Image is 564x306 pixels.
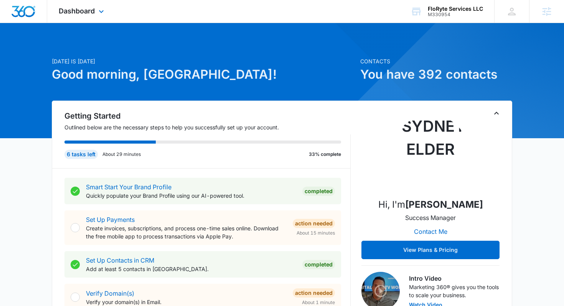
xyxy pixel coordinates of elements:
[52,57,356,65] p: [DATE] is [DATE]
[409,274,500,283] h3: Intro Video
[64,150,98,159] div: 6 tasks left
[76,45,82,51] img: tab_keywords_by_traffic_grey.svg
[86,289,134,297] a: Verify Domain(s)
[12,12,18,18] img: logo_orange.svg
[52,65,356,84] h1: Good morning, [GEOGRAPHIC_DATA]!
[293,288,335,298] div: Action Needed
[492,109,501,118] button: Toggle Collapse
[102,151,141,158] p: About 29 minutes
[302,187,335,196] div: Completed
[29,45,69,50] div: Domain Overview
[21,12,38,18] div: v 4.0.25
[428,12,483,17] div: account id
[360,65,512,84] h1: You have 392 contacts
[302,260,335,269] div: Completed
[378,198,483,212] p: Hi, I'm
[12,20,18,26] img: website_grey.svg
[86,224,287,240] p: Create invoices, subscriptions, and process one-time sales online. Download the free mobile app t...
[405,199,483,210] strong: [PERSON_NAME]
[64,110,351,122] h2: Getting Started
[309,151,341,158] p: 33% complete
[293,219,335,228] div: Action Needed
[360,57,512,65] p: Contacts
[64,123,351,131] p: Outlined below are the necessary steps to help you successfully set up your account.
[85,45,129,50] div: Keywords by Traffic
[392,115,469,192] img: Sydney Elder
[409,283,500,299] p: Marketing 360® gives you the tools to scale your business.
[297,230,335,237] span: About 15 minutes
[86,183,172,191] a: Smart Start Your Brand Profile
[86,216,135,223] a: Set Up Payments
[406,222,455,241] button: Contact Me
[405,213,456,222] p: Success Manager
[86,192,296,200] p: Quickly populate your Brand Profile using our AI-powered tool.
[86,265,296,273] p: Add at least 5 contacts in [GEOGRAPHIC_DATA].
[86,256,154,264] a: Set Up Contacts in CRM
[428,6,483,12] div: account name
[20,20,84,26] div: Domain: [DOMAIN_NAME]
[302,299,335,306] span: About 1 minute
[86,298,287,306] p: Verify your domain(s) in Email.
[361,241,500,259] button: View Plans & Pricing
[59,7,95,15] span: Dashboard
[21,45,27,51] img: tab_domain_overview_orange.svg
